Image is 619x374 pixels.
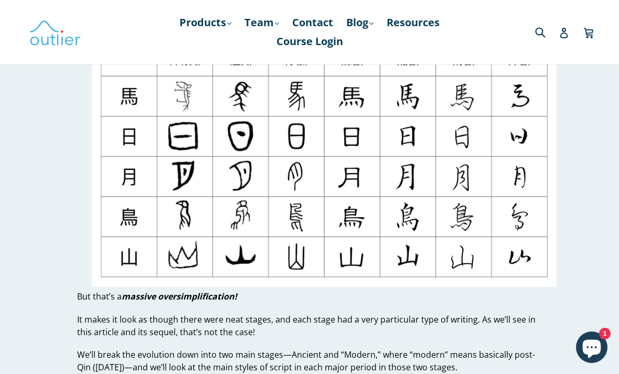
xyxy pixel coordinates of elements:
a: Course Login [271,32,348,51]
a: Products [174,13,237,32]
a: Resources [381,13,445,32]
input: Search [532,21,561,42]
i: massive oversimplification! [122,291,237,302]
span: It makes it look as though there were neat stages, and each stage had a very particular type of w... [77,314,536,338]
img: overly simplified evolution of the Chinese writing system [92,26,557,287]
a: Blog [341,13,379,32]
img: Outlier Linguistics [29,17,81,47]
inbox-online-store-chat: Shopify online store chat [573,332,611,366]
span: But that’s a [77,291,122,302]
span: We’ll break the evolution down into two main stages—Ancient and “Modern,” where “modern” means ba... [77,349,535,373]
a: Contact [287,13,338,32]
a: Team [239,13,284,32]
